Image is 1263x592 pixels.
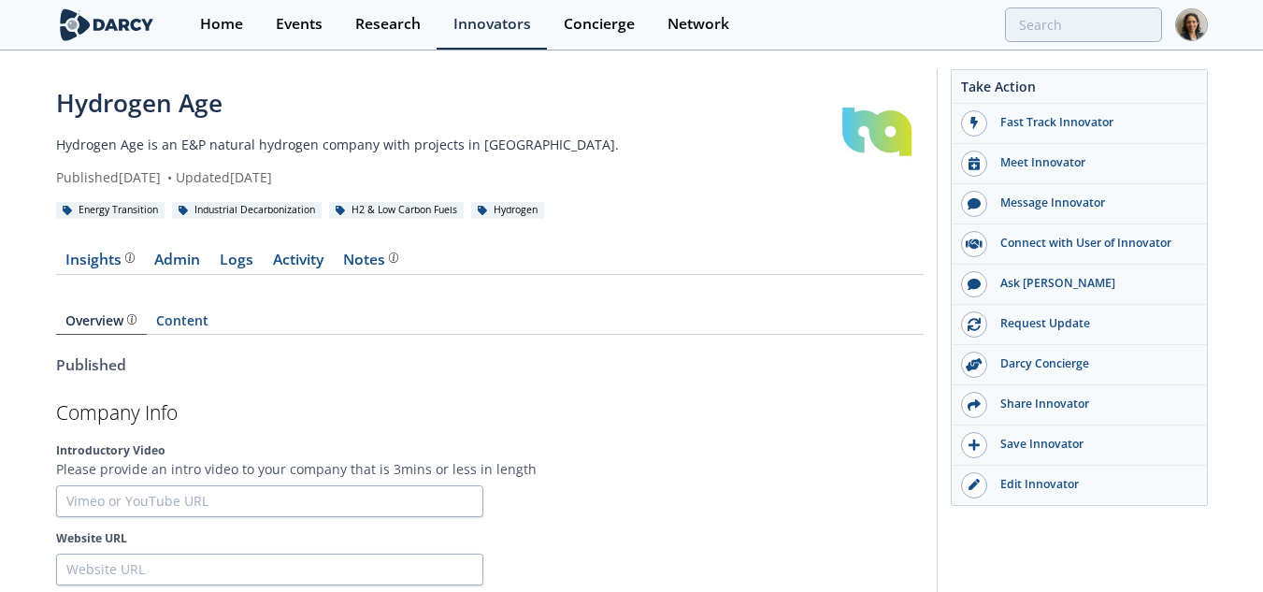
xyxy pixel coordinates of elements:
[1005,7,1162,42] input: Advanced Search
[147,314,219,335] a: Content
[56,314,147,335] a: Overview
[56,459,924,479] p: Please provide an intro video to your company that is 3mins or less in length
[987,315,1197,332] div: Request Update
[334,253,409,275] a: Notes
[172,202,323,219] div: Industrial Decarbonization
[987,476,1197,493] div: Edit Innovator
[276,17,323,32] div: Events
[56,530,924,547] label: Website URL
[453,17,531,32] div: Innovators
[952,426,1207,466] button: Save Innovator
[987,114,1197,131] div: Fast Track Innovator
[56,8,158,41] img: logo-wide.svg
[56,354,924,377] div: Published
[564,17,635,32] div: Concierge
[987,154,1197,171] div: Meet Innovator
[987,355,1197,372] div: Darcy Concierge
[987,275,1197,292] div: Ask [PERSON_NAME]
[56,442,924,459] label: Introductory Video
[56,85,830,122] div: Hydrogen Age
[210,253,264,275] a: Logs
[56,167,830,187] div: Published [DATE] Updated [DATE]
[471,202,545,219] div: Hydrogen
[125,253,136,263] img: information.svg
[343,253,398,267] div: Notes
[264,253,334,275] a: Activity
[1175,8,1208,41] img: Profile
[952,77,1207,104] div: Take Action
[355,17,421,32] div: Research
[65,253,135,267] div: Insights
[127,314,137,325] img: information.svg
[56,253,145,275] a: Insights
[952,466,1207,505] a: Edit Innovator
[987,195,1197,211] div: Message Innovator
[165,168,176,186] span: •
[145,253,210,275] a: Admin
[56,403,924,423] h2: Company Info
[56,485,483,517] input: Vimeo or YouTube URL
[56,554,483,585] input: Website URL
[389,253,399,263] img: information.svg
[65,314,136,327] div: Overview
[56,135,830,154] p: Hydrogen Age is an E&P natural hydrogen company with projects in [GEOGRAPHIC_DATA].
[667,17,729,32] div: Network
[329,202,465,219] div: H2 & Low Carbon Fuels
[987,436,1197,453] div: Save Innovator
[987,235,1197,252] div: Connect with User of Innovator
[200,17,243,32] div: Home
[987,396,1197,412] div: Share Innovator
[56,202,165,219] div: Energy Transition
